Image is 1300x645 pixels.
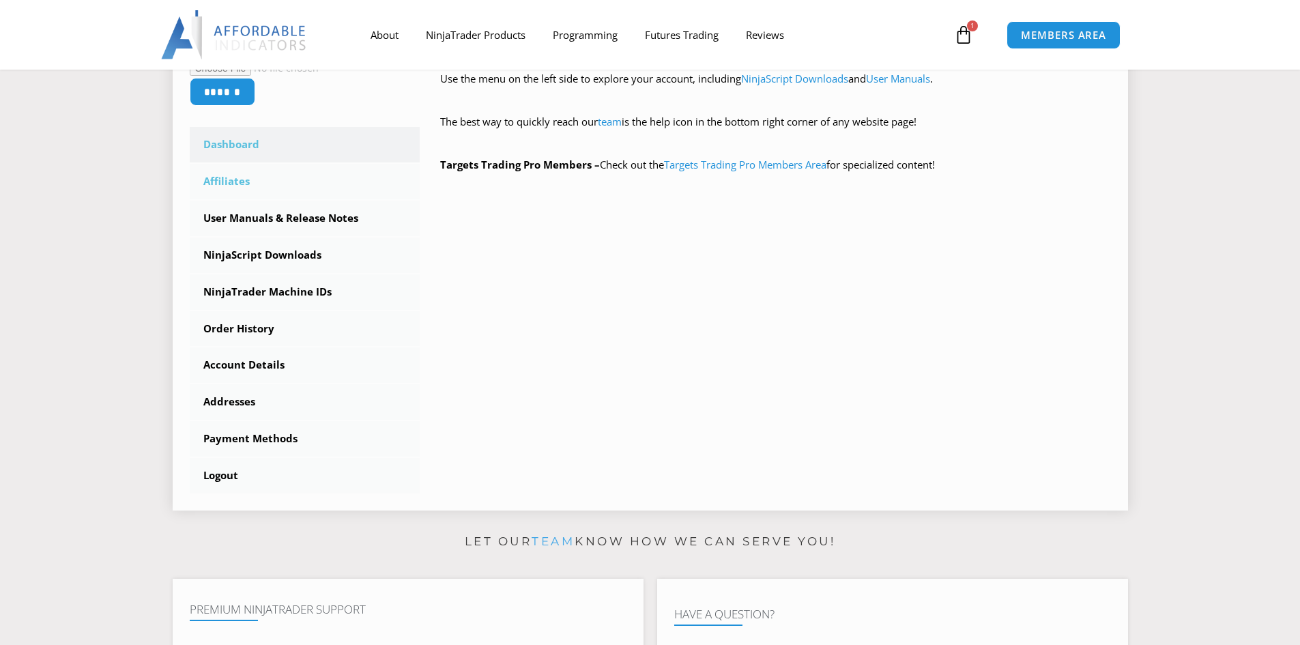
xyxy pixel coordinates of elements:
p: Let our know how we can serve you! [173,531,1128,553]
p: Check out the for specialized content! [440,156,1111,175]
img: LogoAI | Affordable Indicators – NinjaTrader [161,10,308,59]
a: NinjaTrader Products [412,19,539,51]
h4: Premium NinjaTrader Support [190,603,626,616]
a: Order History [190,311,420,347]
a: Reviews [732,19,798,51]
h4: Have A Question? [674,607,1111,621]
a: Account Details [190,347,420,383]
a: Targets Trading Pro Members Area [664,158,826,171]
a: Payment Methods [190,421,420,457]
a: Affiliates [190,164,420,199]
a: Futures Trading [631,19,732,51]
a: User Manuals & Release Notes [190,201,420,236]
nav: Account pages [190,127,420,493]
a: MEMBERS AREA [1007,21,1121,49]
a: team [532,534,575,548]
a: Programming [539,19,631,51]
a: NinjaScript Downloads [741,72,848,85]
span: 1 [967,20,978,31]
a: User Manuals [866,72,930,85]
a: NinjaTrader Machine IDs [190,274,420,310]
strong: Targets Trading Pro Members – [440,158,600,171]
a: 1 [934,15,994,55]
a: Logout [190,458,420,493]
span: MEMBERS AREA [1021,30,1106,40]
p: The best way to quickly reach our is the help icon in the bottom right corner of any website page! [440,113,1111,151]
a: NinjaScript Downloads [190,238,420,273]
a: team [598,115,622,128]
nav: Menu [357,19,951,51]
a: Addresses [190,384,420,420]
p: Use the menu on the left side to explore your account, including and . [440,70,1111,108]
a: Dashboard [190,127,420,162]
a: About [357,19,412,51]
